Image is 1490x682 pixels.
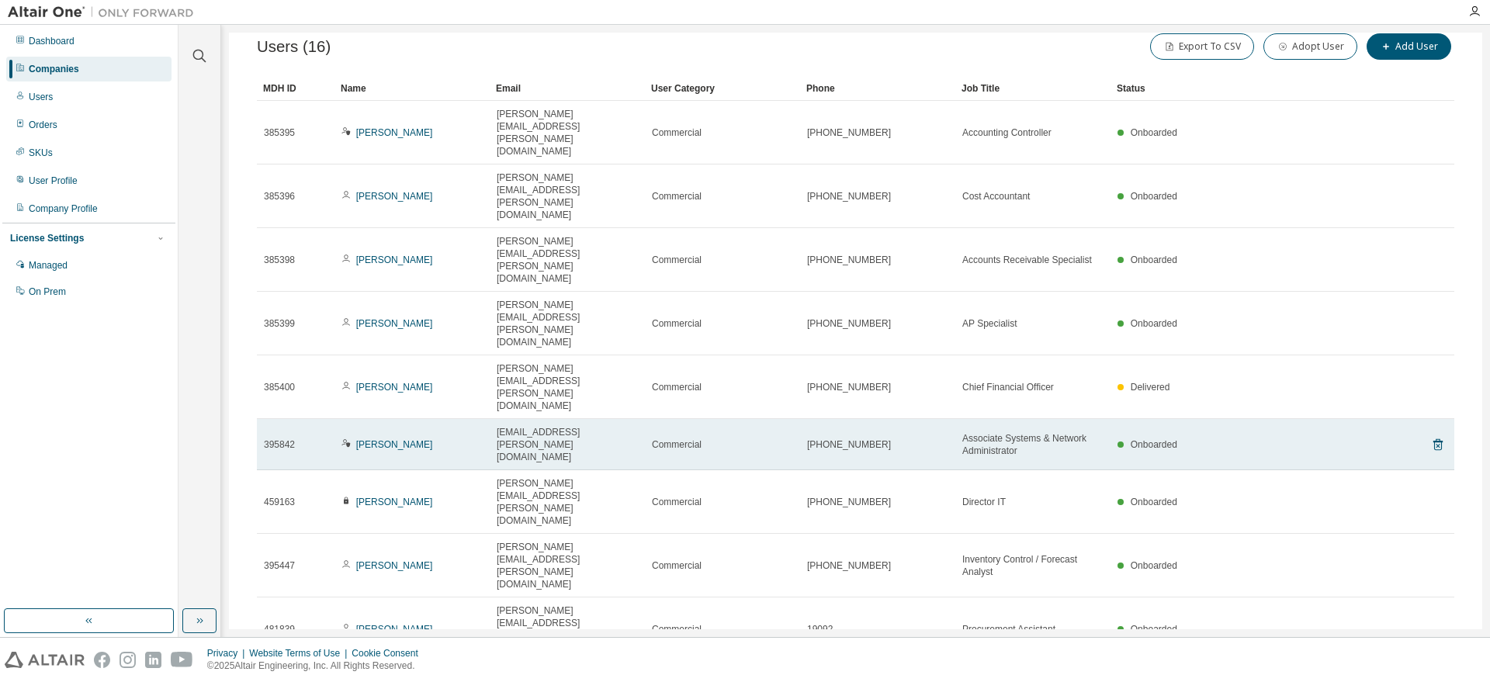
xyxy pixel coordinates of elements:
[1131,127,1177,138] span: Onboarded
[652,438,702,451] span: Commercial
[145,652,161,668] img: linkedin.svg
[962,623,1055,635] span: Procurement Assistant
[10,232,84,244] div: License Settings
[207,659,428,673] p: © 2025 Altair Engineering, Inc. All Rights Reserved.
[341,76,483,101] div: Name
[1150,33,1254,60] button: Export To CSV
[497,362,638,412] span: [PERSON_NAME][EMAIL_ADDRESS][PERSON_NAME][DOMAIN_NAME]
[962,190,1030,203] span: Cost Accountant
[497,299,638,348] span: [PERSON_NAME][EMAIL_ADDRESS][PERSON_NAME][DOMAIN_NAME]
[249,647,352,659] div: Website Terms of Use
[497,171,638,221] span: [PERSON_NAME][EMAIL_ADDRESS][PERSON_NAME][DOMAIN_NAME]
[207,647,249,659] div: Privacy
[29,119,57,131] div: Orders
[652,317,702,330] span: Commercial
[264,496,295,508] span: 459163
[806,76,949,101] div: Phone
[807,381,891,393] span: [PHONE_NUMBER]
[171,652,193,668] img: youtube.svg
[356,624,433,635] a: [PERSON_NAME]
[1131,624,1177,635] span: Onboarded
[29,286,66,298] div: On Prem
[1117,76,1353,101] div: Status
[807,438,891,451] span: [PHONE_NUMBER]
[1131,191,1177,202] span: Onboarded
[651,76,794,101] div: User Category
[264,438,295,451] span: 395842
[263,76,328,101] div: MDH ID
[356,497,433,507] a: [PERSON_NAME]
[1367,33,1451,60] button: Add User
[1131,382,1170,393] span: Delivered
[29,259,68,272] div: Managed
[264,126,295,139] span: 385395
[264,381,295,393] span: 385400
[29,147,53,159] div: SKUs
[264,317,295,330] span: 385399
[496,76,639,101] div: Email
[1131,439,1177,450] span: Onboarded
[356,382,433,393] a: [PERSON_NAME]
[807,254,891,266] span: [PHONE_NUMBER]
[652,623,702,635] span: Commercial
[652,126,702,139] span: Commercial
[807,623,833,635] span: 19092
[807,190,891,203] span: [PHONE_NUMBER]
[652,190,702,203] span: Commercial
[807,559,891,572] span: [PHONE_NUMBER]
[5,652,85,668] img: altair_logo.svg
[29,91,53,103] div: Users
[497,541,638,590] span: [PERSON_NAME][EMAIL_ADDRESS][PERSON_NAME][DOMAIN_NAME]
[962,553,1104,578] span: Inventory Control / Forecast Analyst
[962,496,1006,508] span: Director IT
[1131,560,1177,571] span: Onboarded
[29,175,78,187] div: User Profile
[264,190,295,203] span: 385396
[962,126,1052,139] span: Accounting Controller
[497,604,638,654] span: [PERSON_NAME][EMAIL_ADDRESS][PERSON_NAME][DOMAIN_NAME]
[497,477,638,527] span: [PERSON_NAME][EMAIL_ADDRESS][PERSON_NAME][DOMAIN_NAME]
[356,560,433,571] a: [PERSON_NAME]
[356,318,433,329] a: [PERSON_NAME]
[497,108,638,158] span: [PERSON_NAME][EMAIL_ADDRESS][PERSON_NAME][DOMAIN_NAME]
[356,254,433,265] a: [PERSON_NAME]
[264,559,295,572] span: 395447
[652,496,702,508] span: Commercial
[807,126,891,139] span: [PHONE_NUMBER]
[497,426,638,463] span: [EMAIL_ADDRESS][PERSON_NAME][DOMAIN_NAME]
[962,381,1054,393] span: Chief Financial Officer
[652,254,702,266] span: Commercial
[29,63,79,75] div: Companies
[264,623,295,635] span: 481839
[497,235,638,285] span: [PERSON_NAME][EMAIL_ADDRESS][PERSON_NAME][DOMAIN_NAME]
[807,317,891,330] span: [PHONE_NUMBER]
[962,432,1104,457] span: Associate Systems & Network Administrator
[807,496,891,508] span: [PHONE_NUMBER]
[1131,254,1177,265] span: Onboarded
[1263,33,1357,60] button: Adopt User
[356,127,433,138] a: [PERSON_NAME]
[120,652,136,668] img: instagram.svg
[652,381,702,393] span: Commercial
[29,35,74,47] div: Dashboard
[1131,497,1177,507] span: Onboarded
[29,203,98,215] div: Company Profile
[352,647,427,659] div: Cookie Consent
[8,5,202,20] img: Altair One
[652,559,702,572] span: Commercial
[1131,318,1177,329] span: Onboarded
[257,38,331,56] span: Users (16)
[962,254,1092,266] span: Accounts Receivable Specialist
[264,254,295,266] span: 385398
[356,191,433,202] a: [PERSON_NAME]
[962,317,1017,330] span: AP Specialist
[356,439,433,450] a: [PERSON_NAME]
[962,76,1104,101] div: Job Title
[94,652,110,668] img: facebook.svg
